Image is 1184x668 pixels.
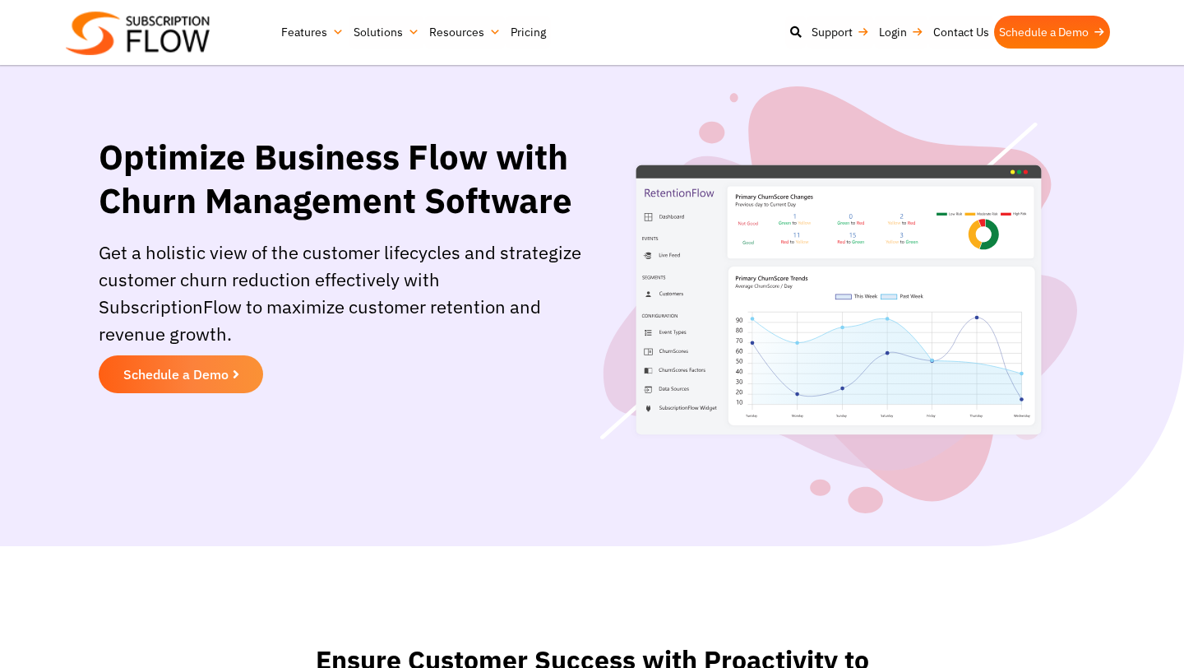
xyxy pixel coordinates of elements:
[123,368,229,381] span: Schedule a Demo
[874,16,928,49] a: Login
[807,16,874,49] a: Support
[994,16,1110,49] a: Schedule a Demo
[928,16,994,49] a: Contact Us
[66,12,210,55] img: Subscriptionflow
[424,16,506,49] a: Resources
[506,16,551,49] a: Pricing
[99,355,263,393] a: Schedule a Demo
[99,136,592,222] h1: Optimize Business Flow with Churn Management Software
[349,16,424,49] a: Solutions
[276,16,349,49] a: Features
[99,293,592,347] div: SubscriptionFlow to maximize customer retention and revenue growth.
[99,239,592,293] div: Get a holistic view of the customer lifecycles and strategize customer churn reduction effectivel...
[600,86,1077,513] img: RetentionFlow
